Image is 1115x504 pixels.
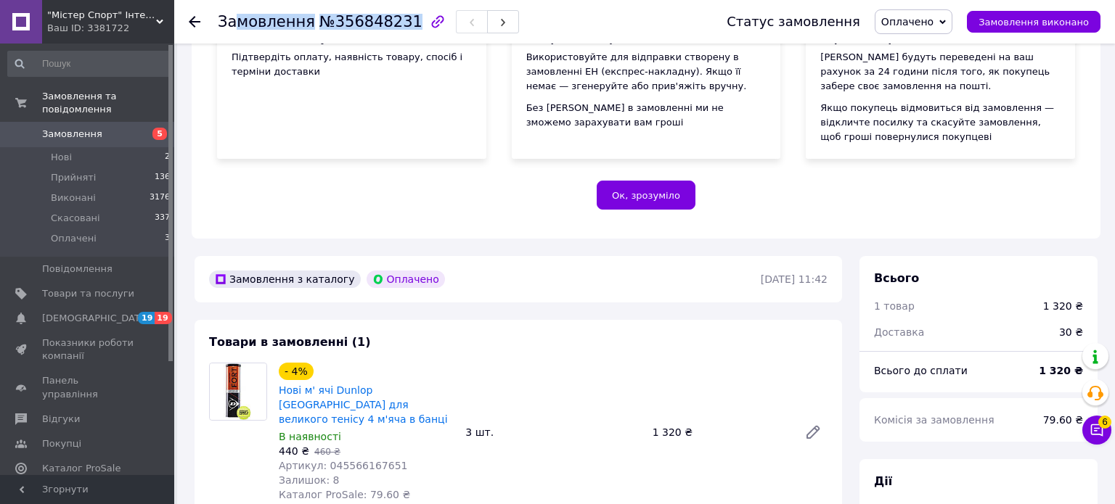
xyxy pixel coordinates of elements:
span: Каталог ProSale: 79.60 ₴ [279,489,410,500]
div: Статус замовлення [727,15,860,29]
span: №356848231 [319,13,422,30]
span: Панель управління [42,374,134,400]
div: - 4% [279,363,314,380]
span: 3 [165,232,170,245]
input: Пошук [7,51,171,77]
div: Ваш ID: 3381722 [47,22,174,35]
span: 19 [155,312,171,324]
div: Замовлення з каталогу [209,270,361,288]
button: Замовлення виконано [967,11,1100,33]
span: Показники роботи компанії [42,336,134,363]
div: [PERSON_NAME] будуть переведені на ваш рахунок за 24 години після того, як покупець забере своє з... [820,50,1061,94]
img: Нові м' ячі Dunlop Fort Clay Court для великого тенісу 4 м'яча в банці [210,363,266,420]
span: "Містер Спорт" Інтернет-магазин [47,9,156,22]
div: Без [PERSON_NAME] в замовленні ми не зможемо зарахувати вам гроші [526,101,767,130]
span: Товари в замовленні (1) [209,335,371,349]
div: Якщо покупець відмовиться від замовлення — відкличте посилку та скасуйте замовлення, щоб гроші по... [820,101,1061,144]
span: Всього до сплати [874,365,968,376]
span: Артикул: 045566167651 [279,460,407,471]
span: Залишок: 8 [279,474,340,486]
b: 1 320 ₴ [1039,365,1083,376]
span: В наявності [279,431,341,442]
button: Чат з покупцем6 [1082,416,1111,445]
span: Комісія за замовлення [874,414,994,426]
div: Оплачено [367,270,445,288]
span: Нові [51,151,72,164]
span: Замовлення [218,13,315,30]
span: Замовлення та повідомлення [42,90,174,116]
span: 2 [165,151,170,164]
div: 30 ₴ [1050,316,1092,348]
span: 3176 [150,191,170,205]
span: Відгуки [42,413,80,426]
span: Замовлення [42,128,102,141]
span: Ок, зрозуміло [612,190,680,201]
span: Оплачені [51,232,97,245]
span: [DEMOGRAPHIC_DATA] [42,312,150,325]
span: Каталог ProSale [42,462,121,475]
div: Використовуйте для відправки створену в замовленні ЕН (експрес-накладну). Якщо її немає — згенеру... [526,50,767,94]
div: 1 320 ₴ [647,422,793,442]
div: 3 шт. [460,422,646,442]
span: 19 [138,312,155,324]
span: 6 [1098,416,1111,429]
span: Всього [874,271,919,285]
a: Нові м' ячі Dunlop [GEOGRAPHIC_DATA] для великого тенісу 4 м'яча в банці [279,384,448,425]
span: Повідомлення [42,263,113,276]
div: Підтвердіть оплату, наявність товару, спосіб і терміни доставки [232,50,472,79]
button: Ок, зрозуміло [597,181,695,210]
time: [DATE] 11:42 [761,273,828,285]
span: Прийняті [51,171,96,184]
span: Замовлення виконано [979,17,1089,28]
span: Доставка [874,326,924,338]
span: Оплачено [881,16,934,28]
a: Редагувати [799,418,828,447]
span: Товари та послуги [42,287,134,300]
span: 1 товар [874,300,915,312]
span: 79.60 ₴ [1043,414,1083,426]
span: 337 [155,212,170,225]
span: 5 [152,128,167,140]
span: Покупці [42,437,81,450]
span: 460 ₴ [314,447,340,457]
span: 136 [155,171,170,184]
span: Скасовані [51,212,100,225]
span: Виконані [51,191,96,205]
div: 1 320 ₴ [1043,299,1083,313]
span: 440 ₴ [279,445,309,457]
div: Повернутися назад [189,15,200,29]
span: Дії [874,474,892,488]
